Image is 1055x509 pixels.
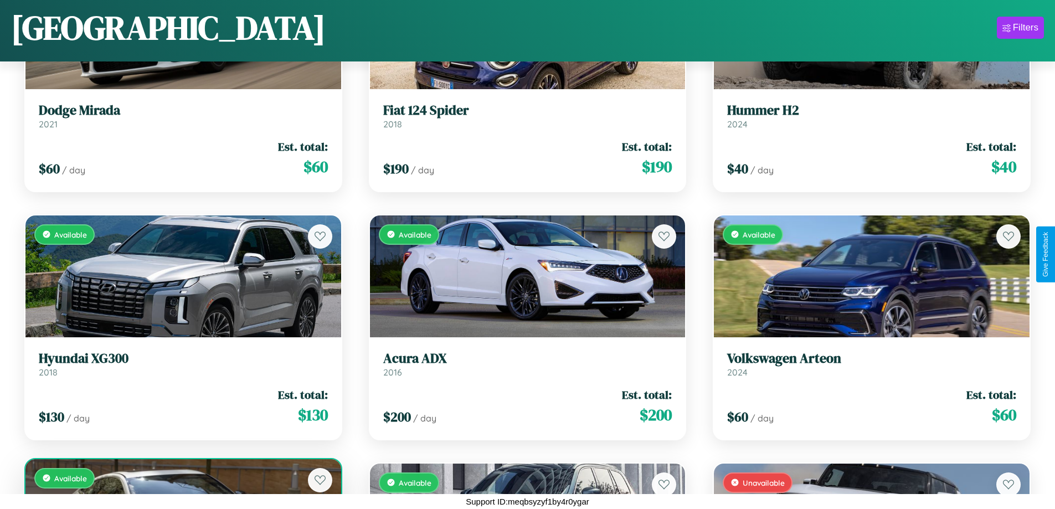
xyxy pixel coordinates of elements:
span: $ 190 [383,160,409,178]
a: Hummer H22024 [727,102,1016,130]
span: $ 60 [727,408,748,426]
span: Available [399,478,431,487]
span: / day [62,164,85,176]
div: Give Feedback [1042,232,1049,277]
span: $ 130 [39,408,64,426]
span: $ 200 [640,404,672,426]
a: Hyundai XG3002018 [39,351,328,378]
span: Est. total: [622,387,672,403]
span: Available [399,230,431,239]
span: Est. total: [622,138,672,155]
span: Est. total: [966,387,1016,403]
button: Filters [997,17,1044,39]
a: Fiat 124 Spider2018 [383,102,672,130]
span: $ 60 [303,156,328,178]
span: Est. total: [278,138,328,155]
span: 2018 [383,119,402,130]
a: Acura ADX2016 [383,351,672,378]
span: 2024 [727,367,748,378]
span: / day [66,413,90,424]
div: Filters [1013,22,1038,33]
span: / day [750,413,774,424]
span: 2024 [727,119,748,130]
span: 2021 [39,119,58,130]
h3: Acura ADX [383,351,672,367]
span: $ 190 [642,156,672,178]
span: 2016 [383,367,402,378]
span: $ 200 [383,408,411,426]
span: $ 130 [298,404,328,426]
span: / day [413,413,436,424]
span: Available [54,230,87,239]
span: Est. total: [278,387,328,403]
span: $ 60 [992,404,1016,426]
h3: Hyundai XG300 [39,351,328,367]
a: Dodge Mirada2021 [39,102,328,130]
span: $ 40 [727,160,748,178]
h3: Volkswagen Arteon [727,351,1016,367]
h1: [GEOGRAPHIC_DATA] [11,5,326,50]
span: Est. total: [966,138,1016,155]
p: Support ID: meqbsyzyf1by4r0ygar [466,494,589,509]
span: $ 60 [39,160,60,178]
a: Volkswagen Arteon2024 [727,351,1016,378]
span: $ 40 [991,156,1016,178]
span: Available [54,474,87,483]
span: 2018 [39,367,58,378]
h3: Hummer H2 [727,102,1016,119]
h3: Fiat 124 Spider [383,102,672,119]
span: / day [750,164,774,176]
span: Available [743,230,775,239]
h3: Dodge Mirada [39,102,328,119]
span: Unavailable [743,478,785,487]
span: / day [411,164,434,176]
